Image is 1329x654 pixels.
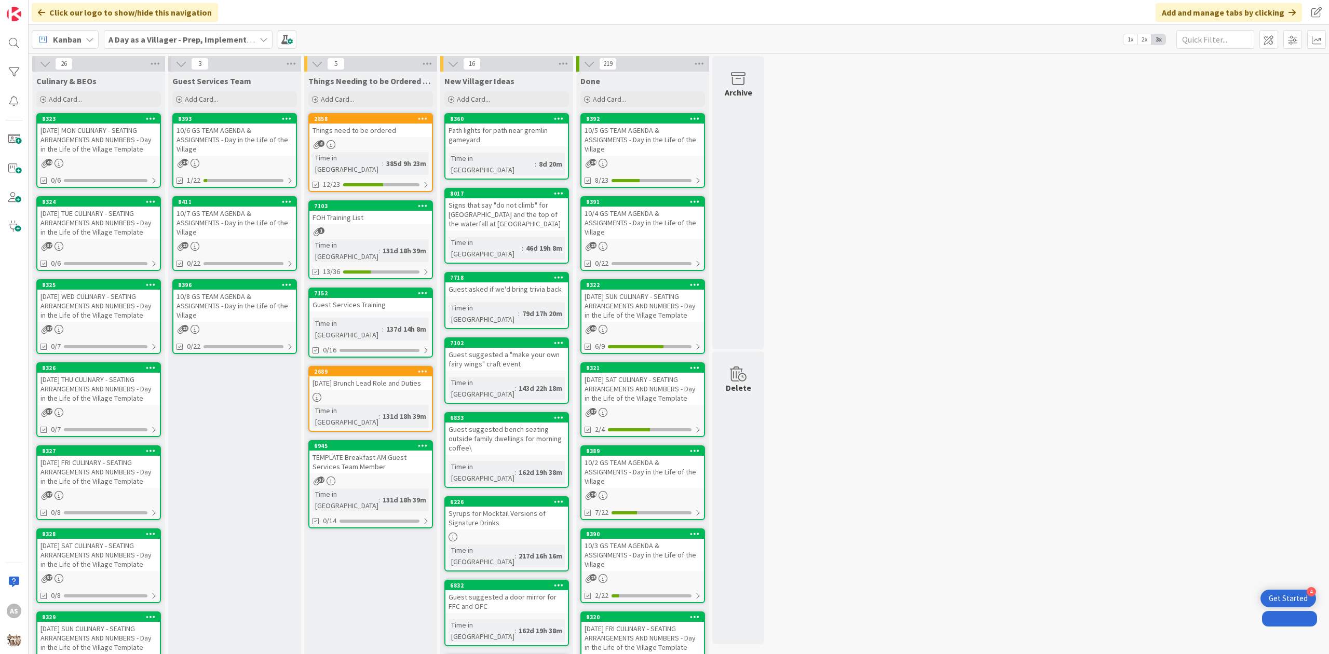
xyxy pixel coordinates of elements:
div: 7718Guest asked if we'd bring trivia back [445,273,568,296]
img: Visit kanbanzone.com [7,7,21,21]
span: 37 [318,476,324,483]
div: AS [7,604,21,618]
div: 8324[DATE] TUE CULINARY - SEATING ARRANGEMENTS AND NUMBERS - Day in the Life of the Village Template [37,197,160,239]
div: 8324 [37,197,160,207]
div: 8389 [581,446,704,456]
span: Culinary & BEOs [36,76,97,86]
div: 8321[DATE] SAT CULINARY - SEATING ARRANGEMENTS AND NUMBERS - Day in the Life of the Village Template [581,363,704,405]
div: Time in [GEOGRAPHIC_DATA] [449,237,522,260]
span: 2/4 [595,424,605,435]
div: 2689[DATE] Brunch Lead Role and Duties [309,367,432,390]
span: 0/22 [187,341,200,352]
div: 7152 [309,289,432,298]
div: 8d 20m [536,158,565,170]
span: Guest Services Team [172,76,251,86]
span: : [522,242,523,254]
span: : [518,308,520,319]
span: Kanban [53,33,82,46]
div: 8360 [450,115,568,122]
div: [DATE] SUN CULINARY - SEATING ARRANGEMENTS AND NUMBERS - Day in the Life of the Village Template [581,290,704,322]
div: 8329[DATE] SUN CULINARY - SEATING ARRANGEMENTS AND NUMBERS - Day in the Life of the Village Template [37,612,160,654]
span: 26 [55,58,73,70]
div: 8360Path lights for path near gremlin gameyard [445,114,568,146]
div: 131d 18h 39m [380,245,429,256]
span: Add Card... [593,94,626,104]
div: 8392 [581,114,704,124]
div: 8396 [173,280,296,290]
div: Guest asked if we'd bring trivia back [445,282,568,296]
div: 79d 17h 20m [520,308,565,319]
div: 7103 [314,202,432,210]
div: 8411 [173,197,296,207]
div: 6833 [445,413,568,423]
span: : [382,323,384,335]
span: 37 [46,491,52,498]
div: Guest suggested a door mirror for FFC and OFC [445,590,568,613]
span: 23 [182,242,188,249]
span: New Villager Ideas [444,76,514,86]
div: 6226Syrups for Mocktail Versions of Signature Drinks [445,497,568,529]
div: 6945TEMPLATE Breakfast AM Guest Services Team Member [309,441,432,473]
div: Time in [GEOGRAPHIC_DATA] [449,153,535,175]
div: 841110/7 GS TEAM AGENDA & ASSIGNMENTS - Day in the Life of the Village [173,197,296,239]
div: 10/2 GS TEAM AGENDA & ASSIGNMENTS - Day in the Life of the Village [581,456,704,488]
span: 4 [318,140,324,147]
div: 839310/6 GS TEAM AGENDA & ASSIGNMENTS - Day in the Life of the Village [173,114,296,156]
span: : [514,467,516,478]
div: 8320 [586,614,704,621]
b: A Day as a Villager - Prep, Implement and Execute [109,34,294,45]
span: : [514,625,516,636]
span: 13/36 [323,266,340,277]
div: [DATE] SUN CULINARY - SEATING ARRANGEMENTS AND NUMBERS - Day in the Life of the Village Template [37,622,160,654]
span: Add Card... [457,94,490,104]
div: 7152 [314,290,432,297]
div: 7718 [445,273,568,282]
div: 8392 [586,115,704,122]
div: 131d 18h 39m [380,411,429,422]
span: 0/6 [51,175,61,186]
span: 0/14 [323,515,336,526]
div: 8328[DATE] SAT CULINARY - SEATING ARRANGEMENTS AND NUMBERS - Day in the Life of the Village Template [37,529,160,571]
span: 0/16 [323,345,336,356]
div: 8325 [37,280,160,290]
img: avatar [7,633,21,647]
div: Delete [726,382,751,394]
span: : [514,550,516,562]
div: 8329 [42,614,160,621]
div: 6833Guest suggested bench seating outside family dwellings for morning coffee\ [445,413,568,455]
span: 3 [191,58,209,70]
div: 8320 [581,612,704,622]
span: 2x [1137,34,1151,45]
div: 162d 19h 38m [516,467,565,478]
span: 8/23 [595,175,608,186]
span: 6/9 [595,341,605,352]
div: 6832 [445,581,568,590]
div: [DATE] Brunch Lead Role and Duties [309,376,432,390]
div: 8393 [178,115,296,122]
div: 143d 22h 18m [516,383,565,394]
div: 131d 18h 39m [380,494,429,506]
span: 23 [590,574,596,581]
span: : [535,158,536,170]
div: 10/6 GS TEAM AGENDA & ASSIGNMENTS - Day in the Life of the Village [173,124,296,156]
div: Time in [GEOGRAPHIC_DATA] [313,152,382,175]
span: 24 [590,159,596,166]
div: 6945 [309,441,432,451]
div: Guest Services Training [309,298,432,311]
span: : [382,158,384,169]
div: 8323 [37,114,160,124]
span: 3x [1151,34,1165,45]
div: Time in [GEOGRAPHIC_DATA] [449,461,514,484]
div: 6226 [445,497,568,507]
span: 37 [46,242,52,249]
div: 10/8 GS TEAM AGENDA & ASSIGNMENTS - Day in the Life of the Village [173,290,296,322]
div: 10/4 GS TEAM AGENDA & ASSIGNMENTS - Day in the Life of the Village [581,207,704,239]
span: Things Needing to be Ordered - PUT IN CARD, Don't make new card [308,76,433,86]
div: Time in [GEOGRAPHIC_DATA] [313,405,378,428]
input: Quick Filter... [1176,30,1254,49]
div: 46d 19h 8m [523,242,565,254]
div: Click our logo to show/hide this navigation [32,3,218,22]
div: 7103 [309,201,432,211]
div: 2858Things need to be ordered [309,114,432,137]
span: 16 [463,58,481,70]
